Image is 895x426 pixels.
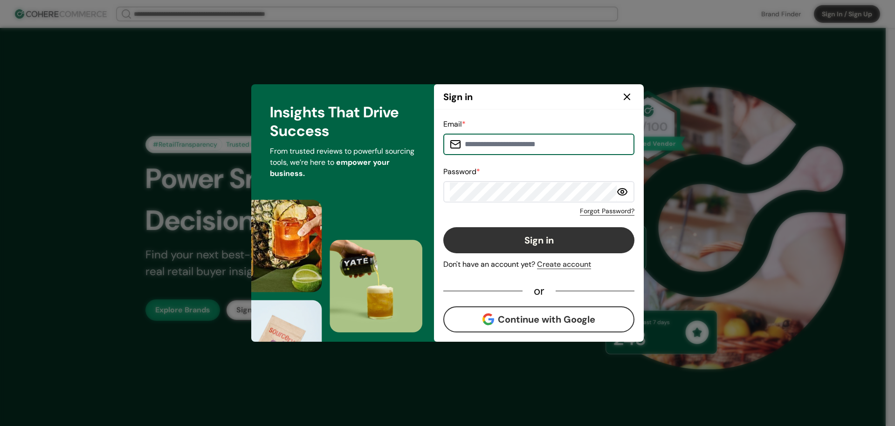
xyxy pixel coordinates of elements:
[270,146,415,179] p: From trusted reviews to powerful sourcing tools, we’re here to
[443,90,473,104] div: Sign in
[443,306,634,332] button: Continue with Google
[443,227,634,253] button: Sign in
[443,167,480,176] label: Password
[443,119,466,129] label: Email
[580,206,634,216] a: Forgot Password?
[443,259,634,270] div: Don't have an account yet?
[270,103,415,140] div: Insights That Drive Success
[537,259,591,270] div: Create account
[523,287,556,295] div: or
